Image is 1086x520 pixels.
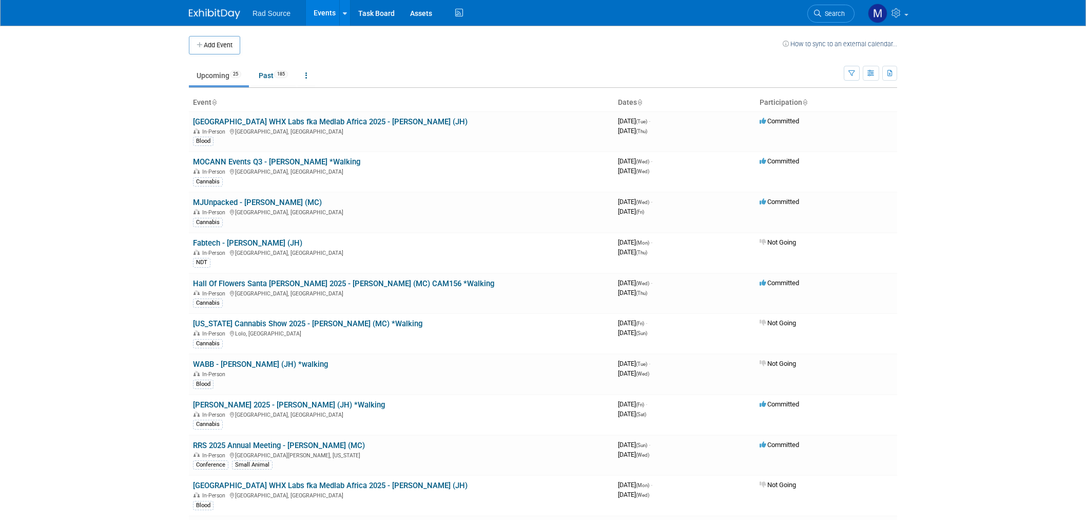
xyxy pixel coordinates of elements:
div: Cannabis [193,420,223,429]
a: Sort by Start Date [637,98,642,106]
a: [US_STATE] Cannabis Show 2025 - [PERSON_NAME] (MC) *Walking [193,319,422,328]
div: [GEOGRAPHIC_DATA], [GEOGRAPHIC_DATA] [193,491,610,499]
span: (Thu) [636,290,647,296]
img: In-Person Event [193,250,200,255]
img: In-Person Event [193,492,200,497]
a: Upcoming25 [189,66,249,85]
span: In-Person [202,169,228,175]
a: MOCANN Events Q3 - [PERSON_NAME] *Walking [193,157,360,166]
a: Hall Of Flowers Santa [PERSON_NAME] 2025 - [PERSON_NAME] (MC) CAM156 *Walking [193,279,494,288]
div: Conference [193,460,228,470]
span: - [651,198,652,206]
th: Participation [755,94,897,112]
div: [GEOGRAPHIC_DATA], [GEOGRAPHIC_DATA] [193,248,610,256]
a: Search [807,5,855,23]
a: RRS 2025 Annual Meeting - [PERSON_NAME] (MC) [193,441,365,450]
img: In-Person Event [193,330,200,336]
div: Cannabis [193,218,223,227]
a: [GEOGRAPHIC_DATA] WHX Labs fka Medlab Africa 2025 - [PERSON_NAME] (JH) [193,481,468,490]
span: (Wed) [636,169,649,174]
span: Search [821,10,845,17]
span: - [646,319,647,327]
span: [DATE] [618,451,649,458]
div: Cannabis [193,177,223,187]
span: [DATE] [618,198,652,206]
span: (Wed) [636,159,649,164]
img: In-Person Event [193,371,200,376]
span: - [651,481,652,489]
span: [DATE] [618,481,652,489]
span: [DATE] [618,248,647,256]
span: [DATE] [618,279,652,287]
a: [GEOGRAPHIC_DATA] WHX Labs fka Medlab Africa 2025 - [PERSON_NAME] (JH) [193,117,468,126]
span: In-Person [202,290,228,297]
span: (Sun) [636,330,647,336]
span: (Thu) [636,250,647,255]
span: Committed [760,157,799,165]
button: Add Event [189,36,240,54]
a: MJUnpacked - [PERSON_NAME] (MC) [193,198,322,207]
div: Small Animal [232,460,273,470]
span: [DATE] [618,410,646,418]
span: (Wed) [636,199,649,205]
img: In-Person Event [193,128,200,134]
span: (Tue) [636,361,647,367]
span: (Wed) [636,492,649,498]
span: Rad Source [253,9,290,17]
a: WABB - [PERSON_NAME] (JH) *walking [193,360,328,369]
div: [GEOGRAPHIC_DATA], [GEOGRAPHIC_DATA] [193,208,610,216]
div: NDT [193,258,210,267]
span: [DATE] [618,238,652,246]
img: ExhibitDay [189,9,240,19]
span: - [651,238,652,246]
div: Cannabis [193,299,223,308]
img: Melissa Conboy [868,4,887,23]
span: In-Person [202,330,228,337]
span: (Fri) [636,209,644,215]
span: (Fri) [636,321,644,326]
span: Not Going [760,481,796,489]
span: [DATE] [618,329,647,337]
span: (Fri) [636,402,644,407]
a: Fabtech - [PERSON_NAME] (JH) [193,238,302,248]
span: 25 [230,70,241,78]
div: [GEOGRAPHIC_DATA][PERSON_NAME], [US_STATE] [193,451,610,459]
span: - [649,117,650,125]
span: [DATE] [618,127,647,135]
span: Not Going [760,360,796,367]
span: [DATE] [618,400,647,408]
span: [DATE] [618,157,652,165]
span: [DATE] [618,289,647,296]
span: [DATE] [618,208,644,215]
div: Lolo, [GEOGRAPHIC_DATA] [193,329,610,337]
span: Committed [760,441,799,449]
span: [DATE] [618,441,650,449]
img: In-Person Event [193,412,200,417]
th: Dates [614,94,755,112]
span: (Sat) [636,412,646,417]
span: [DATE] [618,491,649,498]
span: - [651,279,652,287]
div: [GEOGRAPHIC_DATA], [GEOGRAPHIC_DATA] [193,167,610,175]
div: Blood [193,501,214,510]
span: Not Going [760,319,796,327]
span: Not Going [760,238,796,246]
span: (Sun) [636,442,647,448]
a: Sort by Event Name [211,98,217,106]
div: Blood [193,137,214,146]
span: In-Person [202,209,228,216]
span: (Wed) [636,452,649,458]
span: [DATE] [618,117,650,125]
span: Committed [760,400,799,408]
span: In-Person [202,492,228,499]
th: Event [189,94,614,112]
span: [DATE] [618,319,647,327]
a: How to sync to an external calendar... [783,40,897,48]
span: - [649,441,650,449]
span: (Thu) [636,128,647,134]
img: In-Person Event [193,209,200,214]
div: [GEOGRAPHIC_DATA], [GEOGRAPHIC_DATA] [193,410,610,418]
span: Committed [760,279,799,287]
span: [DATE] [618,167,649,175]
span: [DATE] [618,369,649,377]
